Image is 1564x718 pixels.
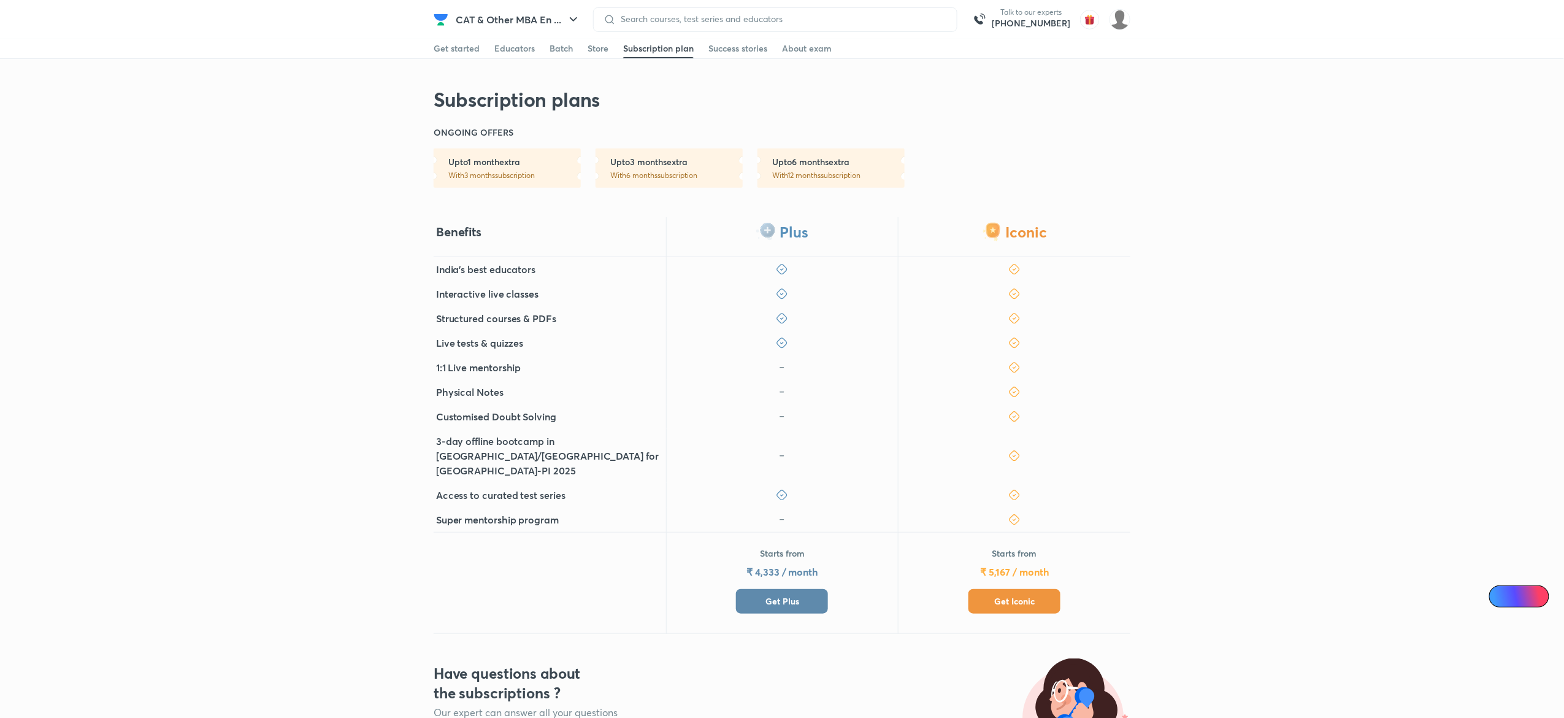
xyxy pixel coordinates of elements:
[434,126,513,139] h6: ONGOING OFFERS
[616,14,947,24] input: Search courses, test series and educators
[494,39,535,58] a: Educators
[736,589,828,614] button: Get Plus
[436,262,535,277] h5: India's best educators
[708,42,767,55] div: Success stories
[782,39,832,58] a: About exam
[968,589,1060,614] button: Get Iconic
[436,287,539,301] h5: Interactive live classes
[448,7,588,32] button: CAT & Other MBA En ...
[436,409,556,424] h5: Customised Doubt Solving
[772,156,905,168] h6: Upto 6 months extra
[992,7,1070,17] p: Talk to our experts
[747,565,818,579] h5: ₹ 4,333 / month
[610,171,743,180] p: With 6 months subscription
[436,360,521,375] h5: 1:1 Live mentorship
[436,224,481,240] h4: Benefits
[448,171,581,180] p: With 3 months subscription
[967,7,992,32] img: call-us
[708,39,767,58] a: Success stories
[1080,10,1100,29] img: avatar
[776,386,788,398] img: icon
[776,411,788,423] img: icon
[776,361,788,374] img: icon
[596,149,743,188] a: Upto3 monthsextraWith6 monthssubscription
[448,156,581,168] h6: Upto 1 month extra
[980,565,1049,579] h5: ₹ 5,167 / month
[550,42,573,55] div: Batch
[1509,592,1542,601] span: Ai Doubts
[436,512,559,527] h5: Super mentorship program
[623,42,694,55] div: Subscription plan
[610,156,743,168] h6: Upto 3 months extra
[588,42,608,55] div: Store
[623,39,694,58] a: Subscription plan
[550,39,573,58] a: Batch
[772,171,905,180] p: With 12 months subscription
[436,488,565,503] h5: Access to curated test series
[782,42,832,55] div: About exam
[588,39,608,58] a: Store
[494,42,535,55] div: Educators
[434,12,448,27] img: Company Logo
[994,595,1035,608] span: Get Iconic
[776,514,788,526] img: icon
[992,547,1037,560] p: Starts from
[1489,585,1549,608] a: Ai Doubts
[992,17,1070,29] a: [PHONE_NUMBER]
[765,595,799,608] span: Get Plus
[436,311,556,326] h5: Structured courses & PDFs
[434,87,600,112] h2: Subscription plans
[1497,592,1506,601] img: Icon
[434,663,600,703] h3: Have questions about the subscriptions ?
[1110,9,1130,30] img: Nilesh
[436,385,504,400] h5: Physical Notes
[757,149,905,188] a: Upto6 monthsextraWith12 monthssubscription
[436,434,664,478] h5: 3-day offline bootcamp in [GEOGRAPHIC_DATA]/[GEOGRAPHIC_DATA] for [GEOGRAPHIC_DATA]-PI 2025
[436,336,523,350] h5: Live tests & quizzes
[760,547,805,560] p: Starts from
[776,450,788,462] img: icon
[434,39,480,58] a: Get started
[434,42,480,55] div: Get started
[434,149,581,188] a: Upto1 monthextraWith3 monthssubscription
